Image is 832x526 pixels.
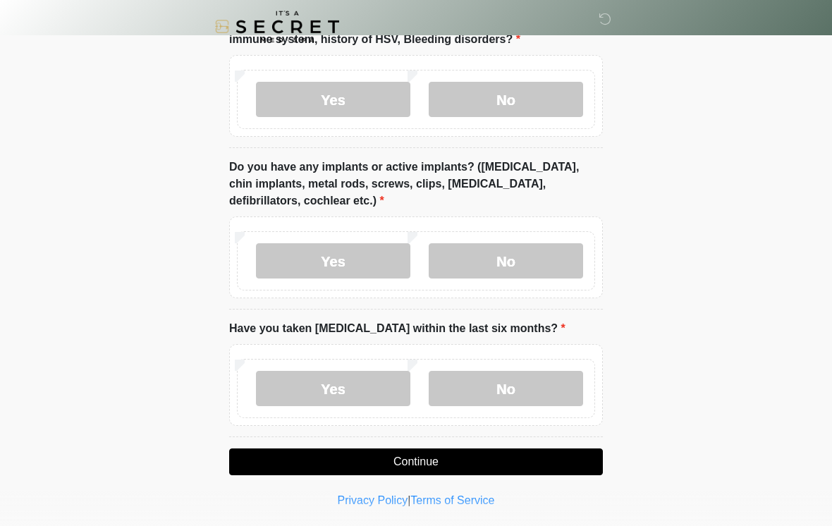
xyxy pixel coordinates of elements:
[229,448,603,475] button: Continue
[429,371,583,406] label: No
[256,243,410,279] label: Yes
[338,494,408,506] a: Privacy Policy
[410,494,494,506] a: Terms of Service
[256,371,410,406] label: Yes
[429,243,583,279] label: No
[229,320,565,337] label: Have you taken [MEDICAL_DATA] within the last six months?
[429,82,583,117] label: No
[408,494,410,506] a: |
[215,11,339,42] img: It's A Secret Med Spa Logo
[256,82,410,117] label: Yes
[229,159,603,209] label: Do you have any implants or active implants? ([MEDICAL_DATA], chin implants, metal rods, screws, ...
